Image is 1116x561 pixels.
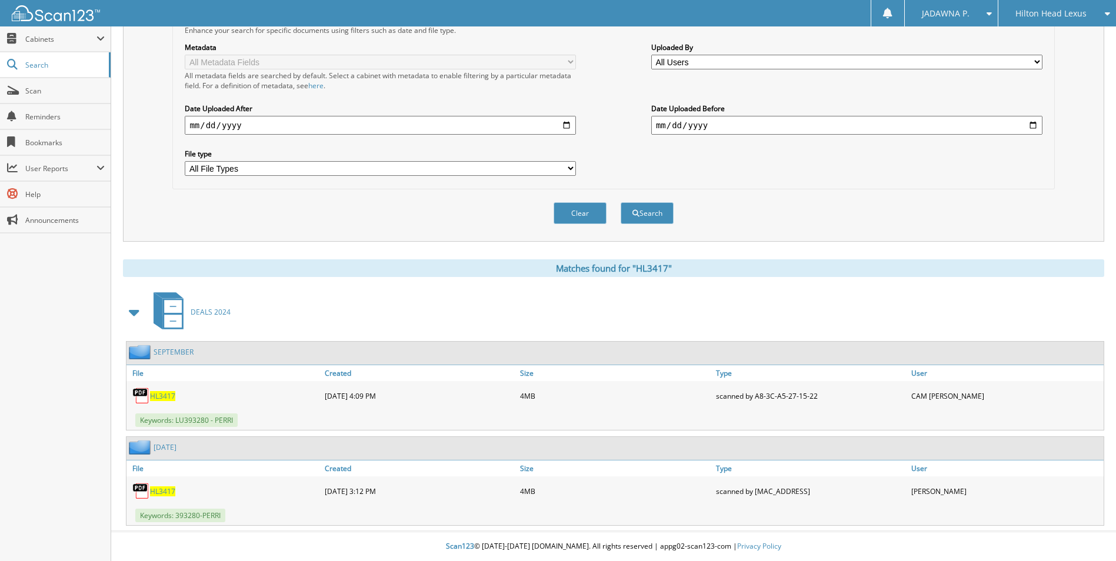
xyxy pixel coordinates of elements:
label: Date Uploaded After [185,103,576,113]
label: File type [185,149,576,159]
div: [PERSON_NAME] [908,479,1104,503]
a: Type [713,460,908,476]
img: PDF.png [132,482,150,500]
div: Matches found for "HL3417" [123,259,1104,277]
a: here [308,81,324,91]
a: DEALS 2024 [146,289,231,335]
div: CAM [PERSON_NAME] [908,384,1104,408]
span: User Reports [25,163,96,173]
a: Type [713,365,908,381]
span: DEALS 2024 [191,307,231,317]
a: File [126,460,322,476]
img: PDF.png [132,387,150,405]
label: Uploaded By [651,42,1042,52]
span: Search [25,60,103,70]
span: Bookmarks [25,138,105,148]
span: Keywords: LU393280 - PERRI [135,413,238,427]
div: Enhance your search for specific documents using filters such as date and file type. [179,25,1048,35]
a: [DATE] [154,442,176,452]
span: Scan [25,86,105,96]
a: Size [517,365,712,381]
img: folder2.png [129,345,154,359]
span: Scan123 [446,541,474,551]
span: Keywords: 393280-PERRI [135,509,225,522]
a: Created [322,460,517,476]
a: SEPTEMBER [154,347,194,357]
a: User [908,365,1104,381]
img: scan123-logo-white.svg [12,5,100,21]
div: 4MB [517,384,712,408]
div: [DATE] 3:12 PM [322,479,517,503]
div: 4MB [517,479,712,503]
div: [DATE] 4:09 PM [322,384,517,408]
button: Clear [554,202,607,224]
div: scanned by A8-3C-A5-27-15-22 [713,384,908,408]
input: start [185,116,576,135]
a: Created [322,365,517,381]
input: end [651,116,1042,135]
span: Announcements [25,215,105,225]
div: scanned by [MAC_ADDRESS] [713,479,908,503]
label: Metadata [185,42,576,52]
label: Date Uploaded Before [651,103,1042,113]
span: Reminders [25,112,105,122]
a: HL3417 [150,391,175,401]
a: User [908,460,1104,476]
a: File [126,365,322,381]
div: All metadata fields are searched by default. Select a cabinet with metadata to enable filtering b... [185,71,576,91]
button: Search [621,202,674,224]
span: Cabinets [25,34,96,44]
a: Privacy Policy [737,541,781,551]
span: Hilton Head Lexus [1015,10,1087,17]
span: JADAWNA P. [922,10,970,17]
a: HL3417 [150,486,175,496]
div: © [DATE]-[DATE] [DOMAIN_NAME]. All rights reserved | appg02-scan123-com | [111,532,1116,561]
img: folder2.png [129,440,154,455]
span: Help [25,189,105,199]
a: Size [517,460,712,476]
